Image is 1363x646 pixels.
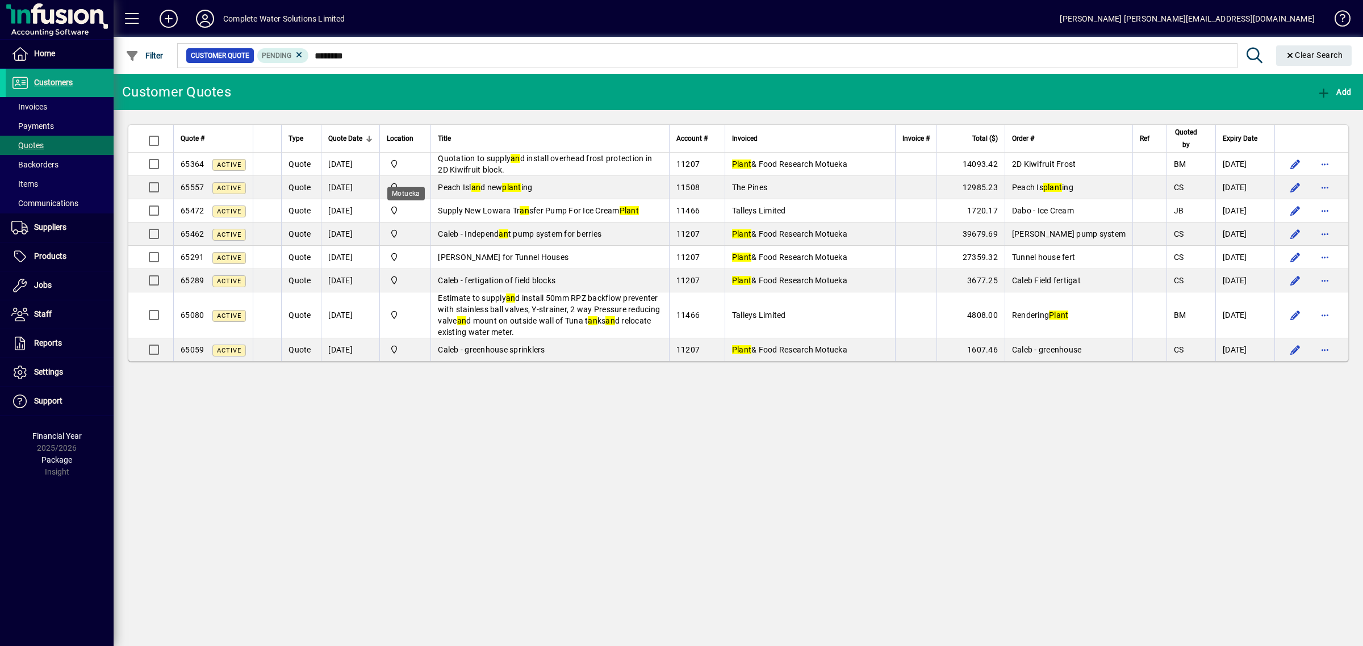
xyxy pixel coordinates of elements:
span: [PERSON_NAME] pump system [1012,229,1126,238]
td: 1607.46 [936,338,1005,361]
span: Quote [289,160,311,169]
span: Peach Is ing [1012,183,1073,192]
span: 65364 [181,160,204,169]
span: [PERSON_NAME] for Tunnel Houses [438,253,568,262]
em: an [511,154,520,163]
span: Title [438,132,451,145]
div: Quoted by [1174,126,1209,151]
span: Quote [289,206,311,215]
span: Motueka [387,343,424,356]
div: Location [387,132,424,145]
button: More options [1316,155,1334,173]
td: [DATE] [321,338,379,361]
span: Expiry Date [1223,132,1257,145]
td: [DATE] [1215,199,1274,223]
a: Suppliers [6,213,114,242]
button: More options [1316,248,1334,266]
span: Package [41,455,72,464]
td: [DATE] [321,269,379,292]
span: Account # [676,132,708,145]
div: Order # [1012,132,1126,145]
span: 11466 [676,206,700,215]
span: 65289 [181,276,204,285]
span: Tunnel house fert [1012,253,1075,262]
em: an [457,316,467,325]
span: Active [217,161,241,169]
em: Plant [732,345,751,354]
em: Plant [620,206,639,215]
span: Talleys Limited [732,206,786,215]
div: Expiry Date [1223,132,1268,145]
span: 11207 [676,276,700,285]
a: Support [6,387,114,416]
td: 27359.32 [936,246,1005,269]
button: Edit [1286,341,1305,359]
span: CS [1174,229,1184,238]
span: Caleb - fertigation of field blocks [438,276,555,285]
td: 1720.17 [936,199,1005,223]
div: Quote # [181,132,246,145]
button: Edit [1286,178,1305,196]
span: & Food Research Motueka [732,345,847,354]
button: Edit [1286,271,1305,290]
div: Complete Water Solutions Limited [223,10,345,28]
span: Dabo - Ice Cream [1012,206,1074,215]
span: Ref [1140,132,1149,145]
span: JB [1174,206,1184,215]
span: Clear Search [1285,51,1343,60]
td: [DATE] [321,199,379,223]
span: 11508 [676,183,700,192]
a: Settings [6,358,114,387]
span: Caleb - Independ t pump system for berries [438,229,601,238]
td: 3677.25 [936,269,1005,292]
span: The Pines [732,183,767,192]
button: Profile [187,9,223,29]
em: plant [502,183,521,192]
span: Location [387,132,413,145]
span: Active [217,254,241,262]
span: Caleb - greenhouse [1012,345,1082,354]
span: & Food Research Motueka [732,253,847,262]
span: Motueka [387,181,424,194]
span: Settings [34,367,63,376]
span: Customer Quote [191,50,249,61]
span: Talleys Limited [732,311,786,320]
span: Active [217,231,241,238]
button: Clear [1276,45,1352,66]
td: 12985.23 [936,176,1005,199]
a: Payments [6,116,114,136]
td: [DATE] [321,246,379,269]
span: Payments [11,121,54,131]
span: 65557 [181,183,204,192]
button: More options [1316,178,1334,196]
td: [DATE] [321,153,379,176]
span: 11207 [676,160,700,169]
span: CS [1174,276,1184,285]
td: [DATE] [1215,338,1274,361]
span: Peach Isl d new ing [438,183,532,192]
td: [DATE] [1215,292,1274,338]
a: Products [6,242,114,271]
button: Edit [1286,306,1305,324]
span: & Food Research Motueka [732,276,847,285]
a: Jobs [6,271,114,300]
em: an [520,206,529,215]
button: More options [1316,341,1334,359]
span: Staff [34,309,52,318]
td: [DATE] [321,292,379,338]
span: 65080 [181,311,204,320]
span: Order # [1012,132,1034,145]
a: Staff [6,300,114,329]
button: Edit [1286,155,1305,173]
span: Active [217,278,241,285]
span: 11466 [676,311,700,320]
span: Pending [262,52,291,60]
div: Customer Quotes [122,83,231,101]
button: More options [1316,225,1334,243]
a: Items [6,174,114,194]
button: Filter [123,45,166,66]
a: Knowledge Base [1326,2,1349,39]
span: Reports [34,338,62,347]
button: More options [1316,202,1334,220]
div: Motueka [387,187,425,200]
